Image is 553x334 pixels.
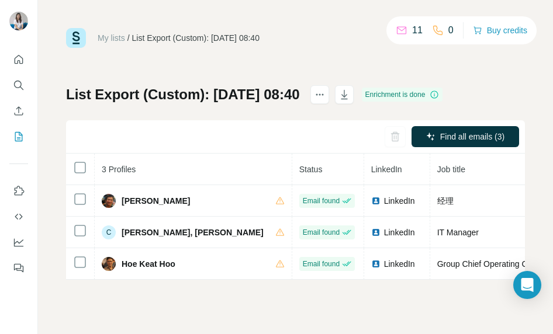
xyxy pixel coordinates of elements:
span: Find all emails (3) [440,131,504,142]
button: Dashboard [9,232,28,253]
button: My lists [9,126,28,147]
span: Email found [303,259,340,269]
span: LinkedIn [384,195,415,207]
span: LinkedIn [384,227,415,238]
span: Status [299,165,323,174]
span: 3 Profiles [102,165,136,174]
img: Avatar [102,194,116,208]
img: LinkedIn logo [371,259,381,269]
button: Quick start [9,49,28,70]
button: Use Surfe on LinkedIn [9,180,28,201]
img: Avatar [9,12,28,30]
button: Search [9,75,28,96]
div: C [102,225,116,239]
img: Avatar [102,257,116,271]
a: My lists [98,33,125,43]
img: LinkedIn logo [371,196,381,206]
span: IT Manager [437,228,479,237]
button: Find all emails (3) [412,126,519,147]
button: Enrich CSV [9,100,28,121]
div: List Export (Custom): [DATE] 08:40 [132,32,260,44]
span: [PERSON_NAME] [122,195,190,207]
li: / [127,32,130,44]
button: actions [310,85,329,104]
p: 11 [412,23,423,37]
span: LinkedIn [384,258,415,270]
img: LinkedIn logo [371,228,381,237]
span: 经理 [437,196,454,206]
h1: List Export (Custom): [DATE] 08:40 [66,85,300,104]
img: Surfe Logo [66,28,86,48]
span: Email found [303,227,340,238]
span: Job title [437,165,465,174]
span: LinkedIn [371,165,402,174]
span: [PERSON_NAME], [PERSON_NAME] [122,227,264,238]
div: Enrichment is done [362,88,443,102]
p: 0 [448,23,454,37]
button: Buy credits [473,22,527,39]
span: Email found [303,196,340,206]
button: Use Surfe API [9,206,28,227]
span: Hoe Keat Hoo [122,258,175,270]
button: Feedback [9,258,28,279]
span: Group Chief Operating Officer [437,259,546,269]
div: Open Intercom Messenger [513,271,541,299]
